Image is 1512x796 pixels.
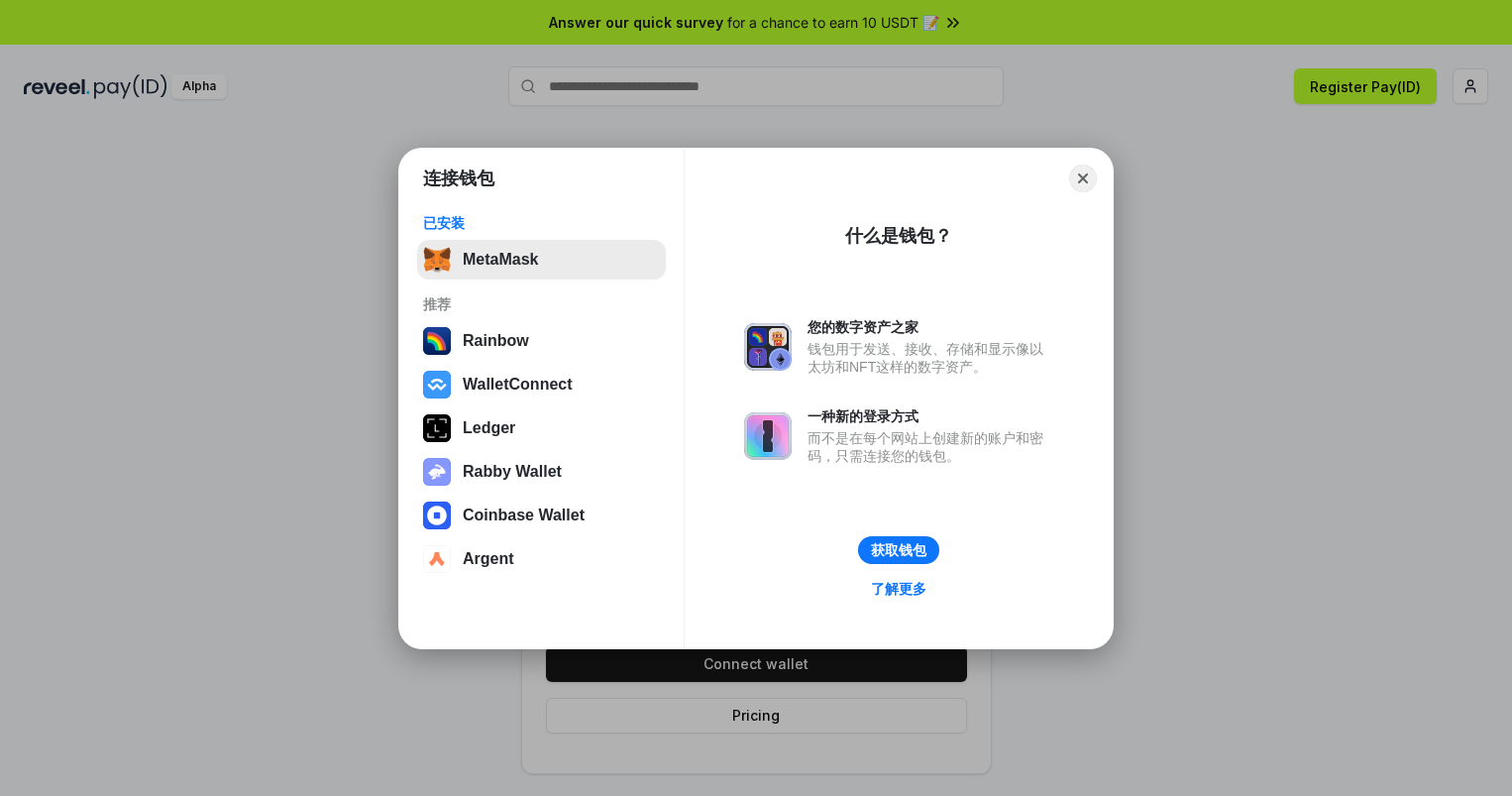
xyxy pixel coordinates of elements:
div: 一种新的登录方式 [808,407,1053,425]
div: MetaMask [463,251,538,269]
div: 已安装 [423,214,660,232]
button: WalletConnect [417,365,666,404]
img: svg+xml,%3Csvg%20width%3D%22120%22%20height%3D%22120%22%20viewBox%3D%220%200%20120%20120%22%20fil... [423,327,451,355]
img: svg+xml,%3Csvg%20xmlns%3D%22http%3A%2F%2Fwww.w3.org%2F2000%2Fsvg%22%20fill%3D%22none%22%20viewBox... [744,323,792,371]
div: 您的数字资产之家 [808,318,1053,336]
div: 了解更多 [871,580,926,598]
button: Coinbase Wallet [417,496,666,535]
div: 什么是钱包？ [845,224,952,248]
button: Close [1069,165,1097,192]
button: Rabby Wallet [417,452,666,492]
div: WalletConnect [463,376,573,394]
h1: 连接钱包 [423,167,494,190]
img: svg+xml,%3Csvg%20xmlns%3D%22http%3A%2F%2Fwww.w3.org%2F2000%2Fsvg%22%20fill%3D%22none%22%20viewBox... [423,458,451,486]
button: Rainbow [417,321,666,361]
img: svg+xml,%3Csvg%20width%3D%2228%22%20height%3D%2228%22%20viewBox%3D%220%200%2028%2028%22%20fill%3D... [423,371,451,398]
div: 而不是在每个网站上创建新的账户和密码，只需连接您的钱包。 [808,429,1053,465]
img: svg+xml,%3Csvg%20xmlns%3D%22http%3A%2F%2Fwww.w3.org%2F2000%2Fsvg%22%20fill%3D%22none%22%20viewBox... [744,412,792,460]
button: Ledger [417,408,666,448]
div: 推荐 [423,295,660,313]
img: svg+xml,%3Csvg%20width%3D%2228%22%20height%3D%2228%22%20viewBox%3D%220%200%2028%2028%22%20fill%3D... [423,502,451,529]
div: Coinbase Wallet [463,507,585,524]
div: Rainbow [463,332,529,350]
div: Ledger [463,419,515,437]
img: svg+xml,%3Csvg%20width%3D%2228%22%20height%3D%2228%22%20viewBox%3D%220%200%2028%2028%22%20fill%3D... [423,545,451,573]
div: 钱包用于发送、接收、存储和显示像以太坊和NFT这样的数字资产。 [808,340,1053,376]
button: MetaMask [417,240,666,280]
div: 获取钱包 [871,541,926,559]
button: Argent [417,539,666,579]
div: Rabby Wallet [463,463,562,481]
img: svg+xml,%3Csvg%20fill%3D%22none%22%20height%3D%2233%22%20viewBox%3D%220%200%2035%2033%22%20width%... [423,246,451,274]
a: 了解更多 [859,576,938,602]
button: 获取钱包 [858,536,939,564]
img: svg+xml,%3Csvg%20xmlns%3D%22http%3A%2F%2Fwww.w3.org%2F2000%2Fsvg%22%20width%3D%2228%22%20height%3... [423,414,451,442]
div: Argent [463,550,514,568]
